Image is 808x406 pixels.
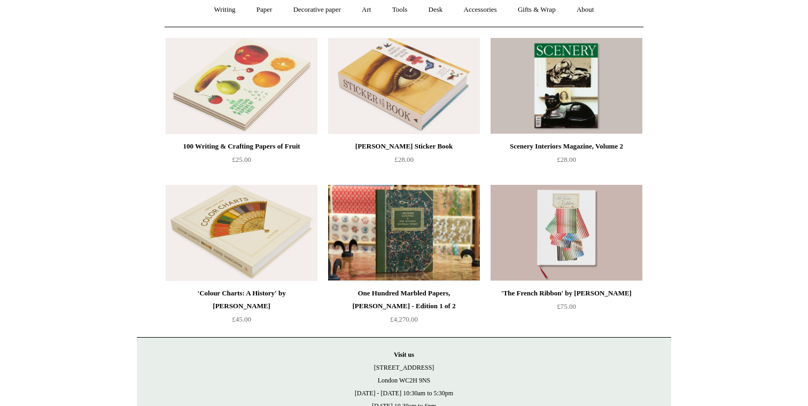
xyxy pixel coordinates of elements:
a: 'The French Ribbon' by [PERSON_NAME] £75.00 [491,287,642,331]
a: John Derian Sticker Book John Derian Sticker Book [328,38,480,134]
img: Scenery Interiors Magazine, Volume 2 [491,38,642,134]
div: [PERSON_NAME] Sticker Book [331,140,477,153]
img: 100 Writing & Crafting Papers of Fruit [166,38,317,134]
a: 'The French Ribbon' by Suzanne Slesin 'The French Ribbon' by Suzanne Slesin [491,185,642,281]
a: Scenery Interiors Magazine, Volume 2 Scenery Interiors Magazine, Volume 2 [491,38,642,134]
a: 'Colour Charts: A History' by Anne Varichon 'Colour Charts: A History' by Anne Varichon [166,185,317,281]
img: 'The French Ribbon' by Suzanne Slesin [491,185,642,281]
a: One Hundred Marbled Papers, John Jeffery - Edition 1 of 2 One Hundred Marbled Papers, John Jeffer... [328,185,480,281]
a: 'Colour Charts: A History' by [PERSON_NAME] £45.00 [166,287,317,331]
a: 100 Writing & Crafting Papers of Fruit £25.00 [166,140,317,184]
span: £45.00 [232,315,251,323]
a: [PERSON_NAME] Sticker Book £28.00 [328,140,480,184]
span: £25.00 [232,155,251,163]
div: 'The French Ribbon' by [PERSON_NAME] [493,287,640,300]
div: One Hundred Marbled Papers, [PERSON_NAME] - Edition 1 of 2 [331,287,477,313]
span: £28.00 [557,155,576,163]
strong: Visit us [394,351,414,358]
span: £28.00 [394,155,414,163]
a: Scenery Interiors Magazine, Volume 2 £28.00 [491,140,642,184]
img: 'Colour Charts: A History' by Anne Varichon [166,185,317,281]
a: One Hundred Marbled Papers, [PERSON_NAME] - Edition 1 of 2 £4,270.00 [328,287,480,331]
a: 100 Writing & Crafting Papers of Fruit 100 Writing & Crafting Papers of Fruit [166,38,317,134]
div: 'Colour Charts: A History' by [PERSON_NAME] [168,287,315,313]
div: 100 Writing & Crafting Papers of Fruit [168,140,315,153]
img: John Derian Sticker Book [328,38,480,134]
span: £75.00 [557,302,576,310]
div: Scenery Interiors Magazine, Volume 2 [493,140,640,153]
img: One Hundred Marbled Papers, John Jeffery - Edition 1 of 2 [328,185,480,281]
span: £4,270.00 [390,315,418,323]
